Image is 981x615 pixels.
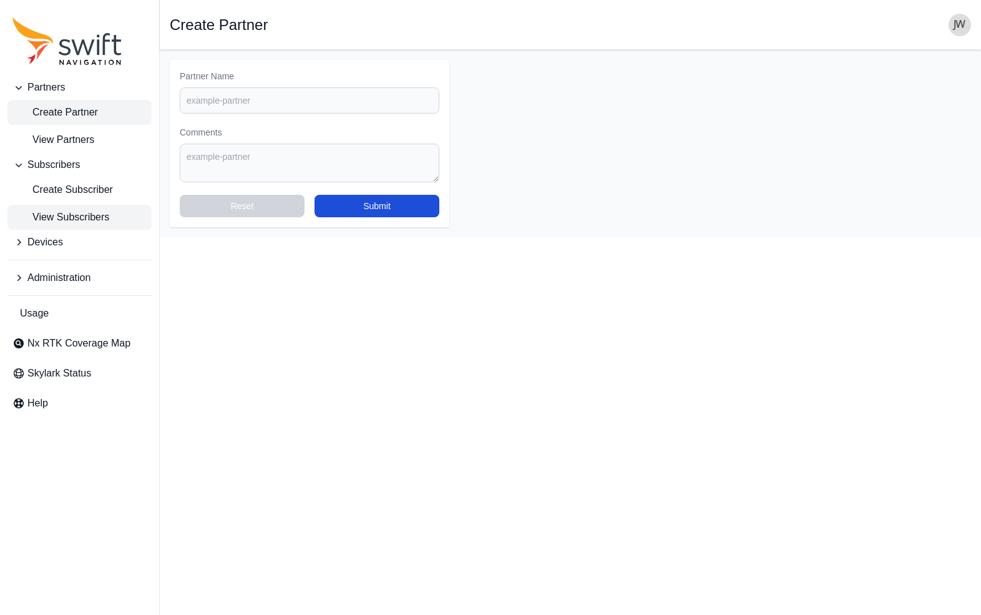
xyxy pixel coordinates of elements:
[7,75,152,100] button: Partners
[27,157,80,172] span: Subscribers
[7,205,152,230] a: View Subscribers
[12,210,109,225] span: View Subscribers
[27,336,130,351] span: Nx RTK Coverage Map
[27,235,63,250] span: Devices
[27,396,48,411] span: Help
[7,265,152,290] button: Administration
[27,366,91,381] span: Skylark Status
[7,391,152,416] a: Help
[27,80,65,95] span: Partners
[12,105,98,120] span: Create Partner
[12,182,113,197] span: Create Subscriber
[20,306,49,321] span: Usage
[7,177,152,202] a: Create Subscriber
[7,127,152,152] a: View Partners
[7,100,152,125] a: create-partner
[180,87,439,114] input: example-partner
[170,17,268,32] h1: Create Partner
[7,361,152,386] a: Skylark Status
[27,270,90,285] span: Administration
[7,152,152,177] button: Subscribers
[180,195,305,217] button: Reset
[180,70,439,82] label: Partner Name
[949,14,971,36] img: user photo
[7,331,152,356] a: Nx RTK Coverage Map
[315,195,439,217] button: Submit
[12,132,94,147] span: View Partners
[7,230,152,255] button: Devices
[180,126,439,139] label: Comments
[7,301,152,326] a: Usage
